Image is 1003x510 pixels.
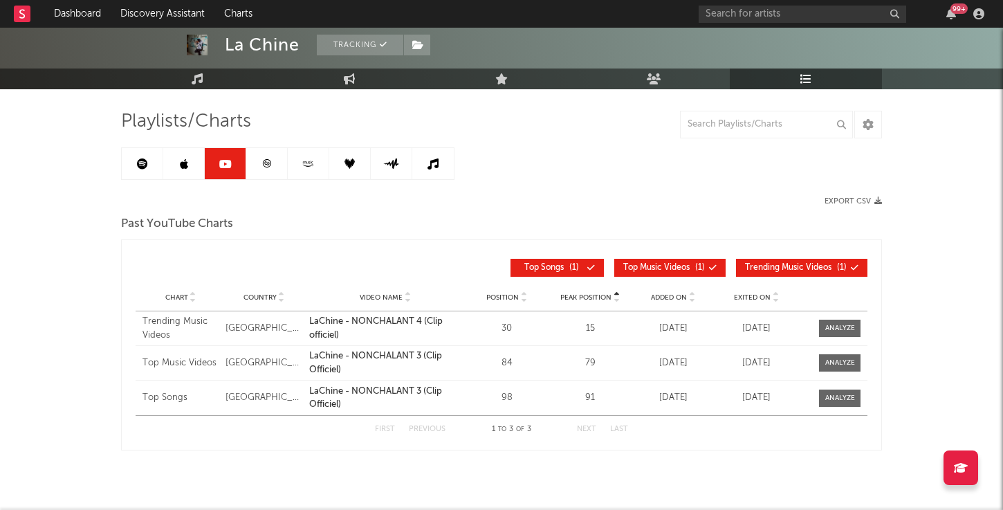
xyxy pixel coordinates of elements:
[610,426,628,433] button: Last
[745,264,831,272] span: Trending Music Videos
[142,391,219,405] div: Top Songs
[142,356,219,370] div: Top Music Videos
[317,35,403,55] button: Tracking
[226,322,302,336] div: [GEOGRAPHIC_DATA]
[121,113,251,130] span: Playlists/Charts
[552,356,628,370] div: 79
[510,259,604,277] button: Top Songs(1)
[577,426,596,433] button: Next
[719,322,795,336] div: [DATE]
[623,264,705,272] span: ( 1 )
[950,3,968,14] div: 99 +
[524,264,564,272] span: Top Songs
[745,264,847,272] span: ( 1 )
[635,356,711,370] div: [DATE]
[680,111,853,138] input: Search Playlists/Charts
[552,391,628,405] div: 91
[635,391,711,405] div: [DATE]
[736,259,867,277] button: Trending Music Videos(1)
[309,315,462,342] a: LaChine - NONCHALANT 4 (Clip officiel)
[409,426,445,433] button: Previous
[560,293,611,302] span: Peak Position
[516,426,524,432] span: of
[469,391,545,405] div: 98
[165,293,188,302] span: Chart
[309,349,462,376] a: LaChine - NONCHALANT 3 (Clip Officiel)
[469,356,545,370] div: 84
[734,293,771,302] span: Exited On
[469,322,545,336] div: 30
[473,421,549,438] div: 1 3 3
[498,426,506,432] span: to
[552,322,628,336] div: 15
[719,356,795,370] div: [DATE]
[309,385,462,412] a: LaChine - NONCHALANT 3 (Clip Officiel)
[226,391,302,405] div: [GEOGRAPHIC_DATA]
[946,8,956,19] button: 99+
[825,197,882,206] button: Export CSV
[519,264,583,272] span: ( 1 )
[699,6,906,23] input: Search for artists
[623,264,690,272] span: Top Music Videos
[226,356,302,370] div: [GEOGRAPHIC_DATA]
[486,293,519,302] span: Position
[719,391,795,405] div: [DATE]
[635,322,711,336] div: [DATE]
[360,293,403,302] span: Video Name
[142,315,219,342] div: Trending Music Videos
[375,426,395,433] button: First
[243,293,277,302] span: Country
[614,259,726,277] button: Top Music Videos(1)
[225,35,300,55] div: La Chine
[121,216,233,233] span: Past YouTube Charts
[651,293,687,302] span: Added On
